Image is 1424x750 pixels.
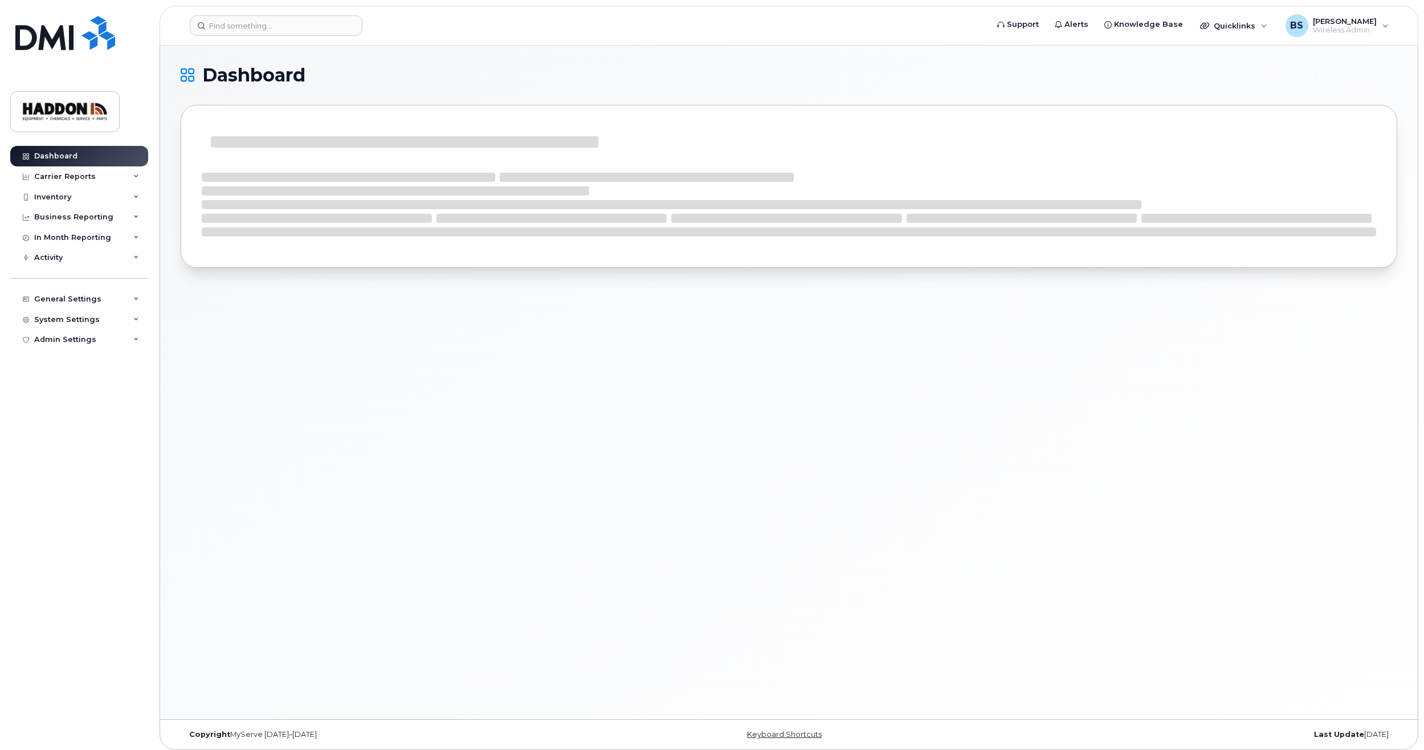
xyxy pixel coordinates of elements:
[992,730,1397,739] div: [DATE]
[1314,730,1364,739] strong: Last Update
[747,730,822,739] a: Keyboard Shortcuts
[181,730,586,739] div: MyServe [DATE]–[DATE]
[189,730,230,739] strong: Copyright
[202,67,305,84] span: Dashboard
